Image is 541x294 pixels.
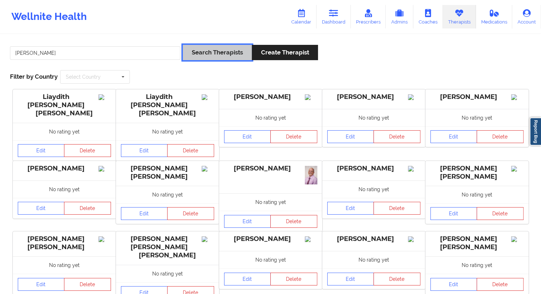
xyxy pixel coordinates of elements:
[183,45,252,60] button: Search Therapists
[270,130,317,143] button: Delete
[327,273,374,285] a: Edit
[351,5,386,28] a: Prescribers
[121,164,214,181] div: [PERSON_NAME] [PERSON_NAME]
[430,235,524,251] div: [PERSON_NAME] [PERSON_NAME]
[430,93,524,101] div: [PERSON_NAME]
[430,278,477,291] a: Edit
[317,5,351,28] a: Dashboard
[305,94,317,100] img: Image%2Fplaceholer-image.png
[305,236,317,242] img: Image%2Fplaceholer-image.png
[167,207,214,220] button: Delete
[99,236,111,242] img: Image%2Fplaceholer-image.png
[408,236,420,242] img: Image%2Fplaceholer-image.png
[373,130,420,143] button: Delete
[327,164,420,173] div: [PERSON_NAME]
[477,207,524,220] button: Delete
[18,164,111,173] div: [PERSON_NAME]
[305,166,317,185] img: c738c857-15d5-4c0e-b368-e0dbe8cf6344_141_MD300238.jpeg
[18,278,65,291] a: Edit
[425,186,529,203] div: No rating yet
[18,144,65,157] a: Edit
[224,235,317,243] div: [PERSON_NAME]
[286,5,317,28] a: Calendar
[202,94,214,100] img: Image%2Fplaceholer-image.png
[18,202,65,215] a: Edit
[219,109,322,126] div: No rating yet
[10,73,58,80] span: Filter by Country
[121,235,214,259] div: [PERSON_NAME] [PERSON_NAME] [PERSON_NAME]
[430,207,477,220] a: Edit
[224,93,317,101] div: [PERSON_NAME]
[219,251,322,268] div: No rating yet
[64,144,111,157] button: Delete
[270,273,317,285] button: Delete
[425,109,529,126] div: No rating yet
[476,5,513,28] a: Medications
[121,93,214,117] div: Liaydith [PERSON_NAME] [PERSON_NAME]
[512,5,541,28] a: Account
[373,202,420,215] button: Delete
[373,273,420,285] button: Delete
[202,166,214,172] img: Image%2Fplaceholer-image.png
[511,166,524,172] img: Image%2Fplaceholer-image.png
[99,166,111,172] img: Image%2Fplaceholer-image.png
[430,130,477,143] a: Edit
[10,46,180,60] input: Search Keywords
[13,180,116,198] div: No rating yet
[327,93,420,101] div: [PERSON_NAME]
[18,235,111,251] div: [PERSON_NAME] [PERSON_NAME]
[408,166,420,172] img: Image%2Fplaceholer-image.png
[322,180,425,198] div: No rating yet
[327,130,374,143] a: Edit
[18,93,111,117] div: Liaydith [PERSON_NAME] [PERSON_NAME]
[116,186,219,203] div: No rating yet
[167,144,214,157] button: Delete
[322,251,425,268] div: No rating yet
[270,215,317,228] button: Delete
[511,94,524,100] img: Image%2Fplaceholer-image.png
[322,109,425,126] div: No rating yet
[327,235,420,243] div: [PERSON_NAME]
[202,236,214,242] img: Image%2Fplaceholer-image.png
[477,130,524,143] button: Delete
[224,130,271,143] a: Edit
[219,193,322,211] div: No rating yet
[425,256,529,274] div: No rating yet
[64,278,111,291] button: Delete
[224,164,317,173] div: [PERSON_NAME]
[121,144,168,157] a: Edit
[116,265,219,282] div: No rating yet
[116,123,219,140] div: No rating yet
[121,207,168,220] a: Edit
[477,278,524,291] button: Delete
[99,94,111,100] img: Image%2Fplaceholer-image.png
[224,215,271,228] a: Edit
[413,5,443,28] a: Coaches
[327,202,374,215] a: Edit
[430,164,524,181] div: [PERSON_NAME] [PERSON_NAME]
[386,5,413,28] a: Admins
[13,123,116,140] div: No rating yet
[252,45,318,60] button: Create Therapist
[530,117,541,146] a: Report Bug
[408,94,420,100] img: Image%2Fplaceholer-image.png
[66,74,101,79] div: Select Country
[443,5,476,28] a: Therapists
[64,202,111,215] button: Delete
[511,236,524,242] img: Image%2Fplaceholer-image.png
[224,273,271,285] a: Edit
[13,256,116,274] div: No rating yet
